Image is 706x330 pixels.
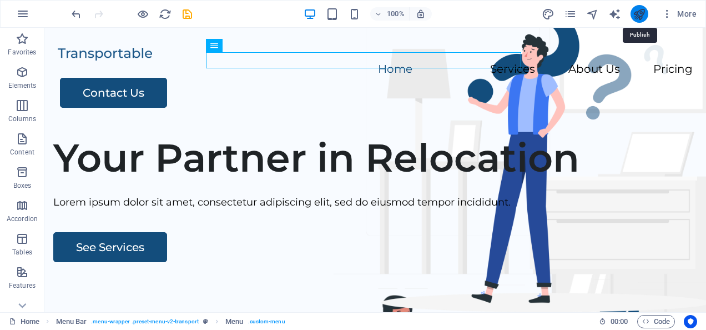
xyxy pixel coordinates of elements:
[586,8,599,21] i: Navigator
[12,248,32,257] p: Tables
[611,315,628,328] span: 00 00
[370,7,410,21] button: 100%
[564,8,577,21] i: Pages (Ctrl+Alt+S)
[586,7,599,21] button: navigator
[684,315,697,328] button: Usercentrics
[416,9,426,19] i: On resize automatically adjust zoom level to fit chosen device.
[662,8,697,19] span: More
[8,81,37,90] p: Elements
[637,315,675,328] button: Code
[608,7,622,21] button: text_generator
[9,281,36,290] p: Features
[542,8,554,21] i: Design (Ctrl+Alt+Y)
[564,7,577,21] button: pages
[91,315,199,328] span: . menu-wrapper .preset-menu-v2-transport
[599,315,628,328] h6: Session time
[225,315,243,328] span: Click to select. Double-click to edit
[642,315,670,328] span: Code
[8,48,36,57] p: Favorites
[387,7,405,21] h6: 100%
[180,7,194,21] button: save
[608,8,621,21] i: AI Writer
[56,315,285,328] nav: breadcrumb
[542,7,555,21] button: design
[7,214,38,223] p: Accordion
[631,5,648,23] button: publish
[657,5,701,23] button: More
[159,8,172,21] i: Reload page
[158,7,172,21] button: reload
[203,318,208,324] i: This element is a customizable preset
[136,7,149,21] button: Click here to leave preview mode and continue editing
[181,8,194,21] i: Save (Ctrl+S)
[10,148,34,157] p: Content
[69,7,83,21] button: undo
[70,8,83,21] i: Undo: Change logo type (Ctrl+Z)
[13,181,32,190] p: Boxes
[618,317,620,326] span: :
[248,315,285,328] span: . custom-menu
[8,114,36,123] p: Columns
[9,315,39,328] a: Click to cancel selection. Double-click to open Pages
[56,315,87,328] span: Click to select. Double-click to edit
